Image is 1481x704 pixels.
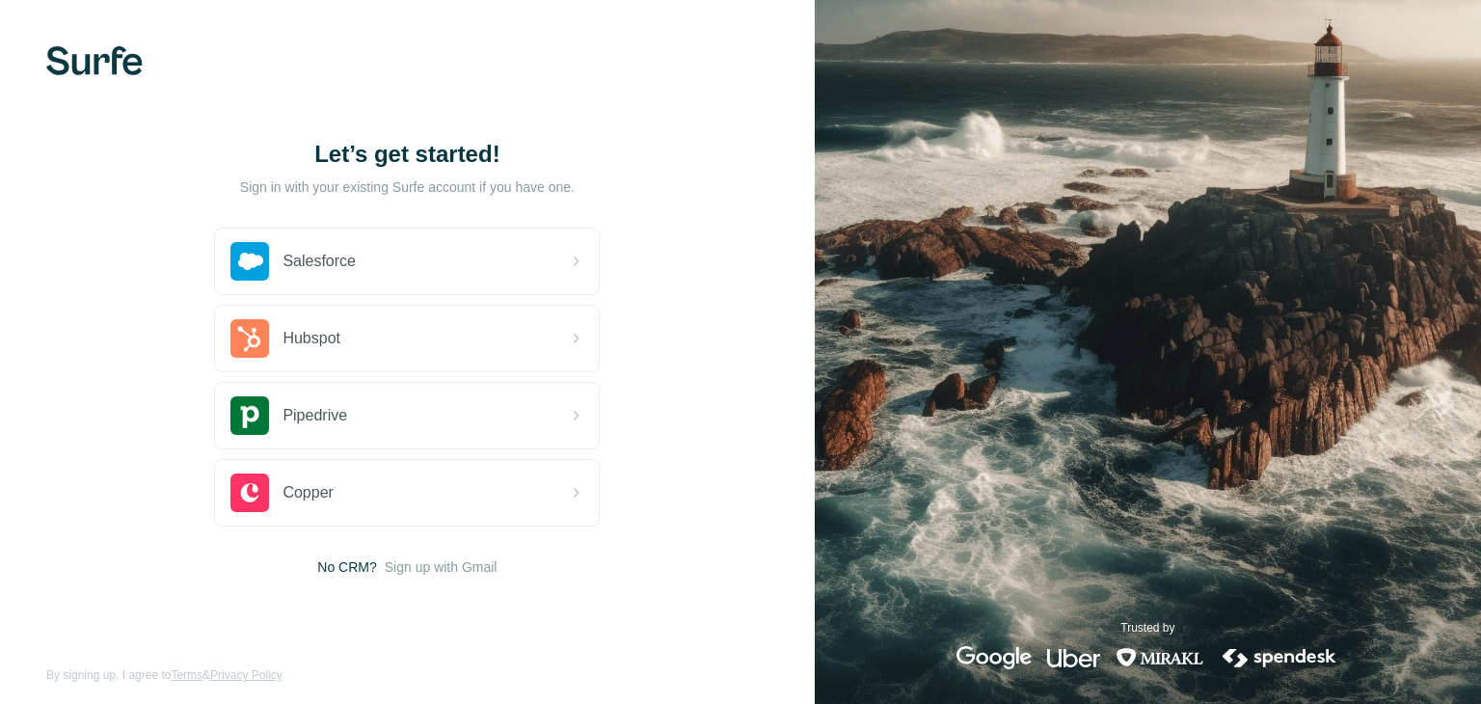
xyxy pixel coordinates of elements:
[230,319,269,358] img: hubspot's logo
[1047,646,1100,669] img: uber's logo
[230,396,269,435] img: pipedrive's logo
[956,646,1032,669] img: google's logo
[171,668,202,682] a: Terms
[46,46,143,75] img: Surfe's logo
[283,481,333,504] span: Copper
[283,404,347,427] span: Pipedrive
[385,557,498,577] button: Sign up with Gmail
[230,474,269,512] img: copper's logo
[1220,646,1339,669] img: spendesk's logo
[230,242,269,281] img: salesforce's logo
[1120,619,1174,636] p: Trusted by
[210,668,283,682] a: Privacy Policy
[283,250,356,273] span: Salesforce
[46,666,283,684] span: By signing up, I agree to &
[214,139,600,170] h1: Let’s get started!
[283,327,340,350] span: Hubspot
[240,177,575,197] p: Sign in with your existing Surfe account if you have one.
[1116,646,1204,669] img: mirakl's logo
[317,557,376,577] span: No CRM?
